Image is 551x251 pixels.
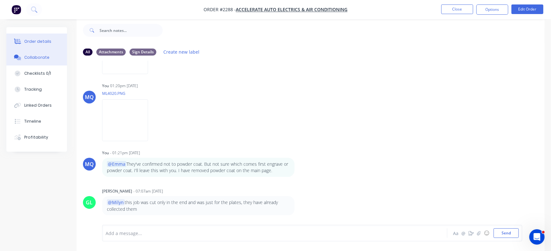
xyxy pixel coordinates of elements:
div: You [102,150,109,156]
a: Accelerate Auto Electrics & Air Conditioning [236,7,347,13]
span: @Milyn [107,199,125,205]
div: Linked Orders [24,103,52,108]
div: All [83,49,93,56]
button: @ [460,229,467,237]
div: Tracking [24,87,42,92]
button: Collaborate [6,49,67,65]
div: You [102,83,109,89]
span: @Emma [107,161,126,167]
div: Collaborate [24,55,49,60]
button: Edit Order [511,4,543,14]
button: Linked Orders [6,97,67,113]
button: Order details [6,34,67,49]
div: Checklists 0/1 [24,71,51,76]
img: Factory [11,5,21,14]
p: this job was cut only in the end and was just for the plates, they have already collected them [107,199,290,212]
button: Tracking [6,81,67,97]
input: Search notes... [100,24,163,37]
p: They've confirmed not to powder coat. But not sure which comes first engrave or powder coat. I'll... [107,161,290,174]
button: Send [494,228,519,238]
div: Order details [24,39,51,44]
div: MQ [85,160,94,168]
span: Order #2288 - [204,7,236,13]
button: Profitability [6,129,67,145]
button: Checklists 0/1 [6,65,67,81]
div: Sign Details [130,49,156,56]
iframe: Intercom live chat [529,229,545,245]
div: Timeline [24,118,41,124]
div: - 07:07am [DATE] [133,188,163,194]
div: GL [86,199,93,206]
button: Close [441,4,473,14]
div: [PERSON_NAME] [102,188,132,194]
button: Timeline [6,113,67,129]
button: ☺ [483,229,490,237]
div: Attachments [96,49,126,56]
button: Aa [452,229,460,237]
div: - 01:21pm [DATE] [110,150,140,156]
div: 01:20pm [DATE] [110,83,138,89]
p: ML4020.PNG [102,91,154,96]
div: MQ [85,93,94,101]
div: Profitability [24,134,48,140]
button: Create new label [160,48,203,56]
button: Options [476,4,508,15]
